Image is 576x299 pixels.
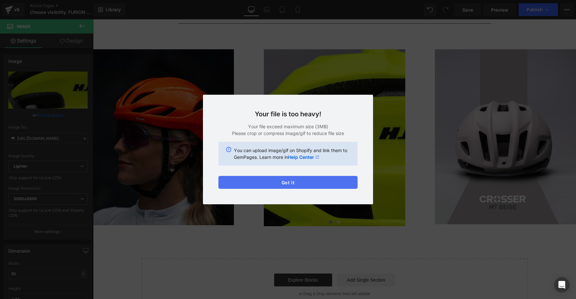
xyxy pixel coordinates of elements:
p: Your file exceed maximum size (3MB) [218,123,358,130]
p: Please crop or compress image/gif to reduce file size [218,130,358,137]
a: Explore Blocks [181,254,239,267]
h3: Your file is too heavy! [218,110,358,118]
a: Help Center [288,154,319,160]
a: Add Single Section [244,254,302,267]
p: or Drag & Drop elements from left sidebar [59,272,425,277]
p: You can upload image/gif on Shopify and link them to GemPages. Learn more in [234,147,350,160]
button: Got it [218,176,358,189]
div: Open Intercom Messenger [554,277,570,293]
